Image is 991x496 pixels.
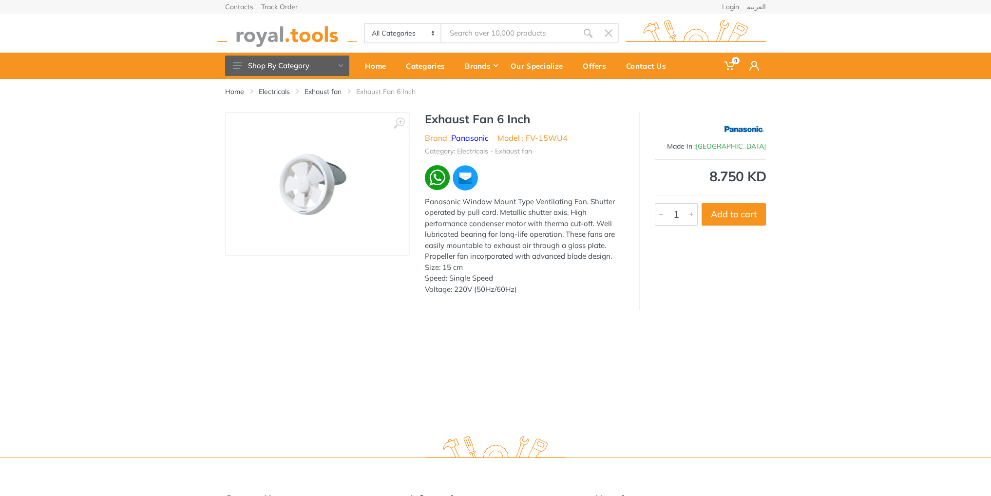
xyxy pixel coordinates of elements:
[702,203,766,226] button: Add to cart
[358,53,399,79] a: Home
[696,142,766,151] span: [GEOGRAPHIC_DATA]
[259,87,290,96] a: Electricals
[356,87,430,96] li: Exhaust Fan 6 Inch
[451,133,489,143] a: Panasonic
[425,196,625,295] div: Panasonic Window Mount Type Ventilating Fan. Shutter operated by pull cord. Metallic shutter axis...
[217,20,357,47] img: royal.tools Logo
[626,20,766,47] img: royal.tools Logo
[655,170,766,183] div: 8.750 KD
[721,117,766,141] img: Panasonic
[441,23,578,43] input: Site search
[426,436,566,463] img: royal.tools Logo
[747,3,766,10] a: العربية
[425,132,489,144] li: Brand :
[425,165,450,190] img: wa.webp
[225,87,244,96] a: Home
[497,132,568,144] li: Model : FV-15WU4
[365,24,441,42] select: Category
[261,3,298,10] a: Track Order
[504,53,576,79] a: Our Specialize
[718,53,743,79] a: 0
[504,56,576,76] div: Our Specialize
[225,3,253,10] a: Contacts
[619,53,679,79] a: Contact Us
[452,164,479,191] img: ma.webp
[225,87,766,96] nav: breadcrumb
[655,141,766,152] div: Made In :
[619,56,679,76] div: Contact Us
[254,123,381,246] img: Royal Tools - Exhaust Fan 6 Inch
[399,56,458,76] div: Categories
[425,112,625,126] h1: Exhaust Fan 6 Inch
[458,56,504,76] div: Brands
[576,53,619,79] a: Offers
[358,56,399,76] div: Home
[399,53,458,79] a: Categories
[576,56,619,76] div: Offers
[722,3,739,10] a: Login
[305,87,342,96] a: Exhaust fan
[225,56,349,76] button: Shop By Category
[425,146,532,156] li: Category: Electricals - Exhaust fan
[732,57,740,64] span: 0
